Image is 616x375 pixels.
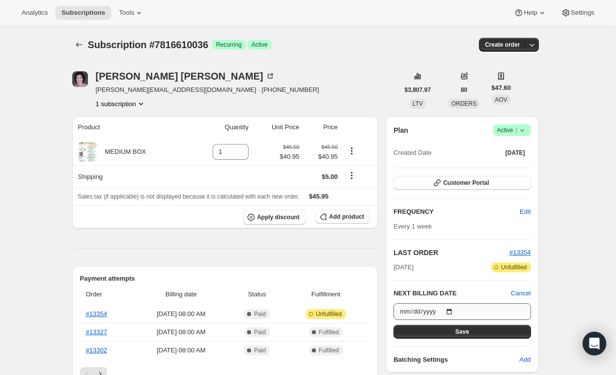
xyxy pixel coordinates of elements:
[393,262,414,272] span: [DATE]
[254,346,266,354] span: Paid
[329,213,364,221] span: Add product
[232,289,282,299] span: Status
[72,71,88,87] span: Kristin Maschka
[319,328,339,336] span: Fulfilled
[451,100,476,107] span: ORDERS
[520,207,531,217] span: Edit
[79,142,97,162] img: product img
[22,9,48,17] span: Analytics
[508,6,553,20] button: Help
[136,327,226,337] span: [DATE] · 08:00 AM
[393,288,511,298] h2: NEXT BILLING DATE
[243,210,306,225] button: Apply discount
[495,96,507,103] span: AOV
[315,210,370,224] button: Add product
[393,355,519,365] h6: Batching Settings
[393,176,531,190] button: Customer Portal
[393,207,520,217] h2: FREQUENCY
[88,39,208,50] span: Subscription #7816610036
[96,85,319,95] span: [PERSON_NAME][EMAIL_ADDRESS][DOMAIN_NAME] · [PHONE_NUMBER]
[119,9,134,17] span: Tools
[583,332,606,355] div: Open Intercom Messenger
[252,41,268,49] span: Active
[61,9,105,17] span: Subscriptions
[216,41,242,49] span: Recurring
[80,284,133,305] th: Order
[485,41,520,49] span: Create order
[393,148,431,158] span: Created Date
[283,144,299,150] small: $45.50
[257,213,300,221] span: Apply discount
[80,274,370,284] h2: Payment attempts
[113,6,150,20] button: Tools
[497,125,527,135] span: Active
[443,179,489,187] span: Customer Portal
[78,193,300,200] span: Sales tax (if applicable) is not displayed because it is calculated with each new order.
[393,223,432,230] span: Every 1 week
[413,100,423,107] span: LTV
[72,166,189,187] th: Shipping
[56,6,111,20] button: Subscriptions
[513,352,536,368] button: Add
[86,346,107,354] a: #13302
[252,116,302,138] th: Unit Price
[136,309,226,319] span: [DATE] · 08:00 AM
[455,328,469,336] span: Save
[319,346,339,354] span: Fulfilled
[344,170,360,181] button: Shipping actions
[287,289,364,299] span: Fulfillment
[136,289,226,299] span: Billing date
[86,328,107,336] a: #13327
[305,152,337,162] span: $40.95
[321,144,337,150] small: $45.50
[399,83,437,97] button: $3,807.97
[455,83,473,97] button: 80
[302,116,340,138] th: Price
[72,38,86,52] button: Subscriptions
[72,116,189,138] th: Product
[509,249,531,256] a: #13354
[344,145,360,156] button: Product actions
[280,152,300,162] span: $40.95
[254,328,266,336] span: Paid
[86,310,107,317] a: #13354
[514,204,536,220] button: Edit
[393,125,408,135] h2: Plan
[136,346,226,355] span: [DATE] · 08:00 AM
[96,99,146,109] button: Product actions
[322,173,338,180] span: $5.00
[96,71,275,81] div: [PERSON_NAME] [PERSON_NAME]
[254,310,266,318] span: Paid
[524,9,537,17] span: Help
[316,310,342,318] span: Unfulfilled
[461,86,467,94] span: 80
[500,146,531,160] button: [DATE]
[309,193,329,200] span: $45.95
[491,83,511,93] span: $47.60
[509,248,531,258] button: #13354
[555,6,600,20] button: Settings
[571,9,594,17] span: Settings
[393,248,509,258] h2: LAST ORDER
[98,147,146,157] div: MEDIUM BOX
[511,288,531,298] button: Cancel
[16,6,54,20] button: Analytics
[501,263,527,271] span: Unfulfilled
[515,126,517,134] span: |
[479,38,526,52] button: Create order
[393,325,531,339] button: Save
[519,355,531,365] span: Add
[405,86,431,94] span: $3,807.97
[505,149,525,157] span: [DATE]
[189,116,252,138] th: Quantity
